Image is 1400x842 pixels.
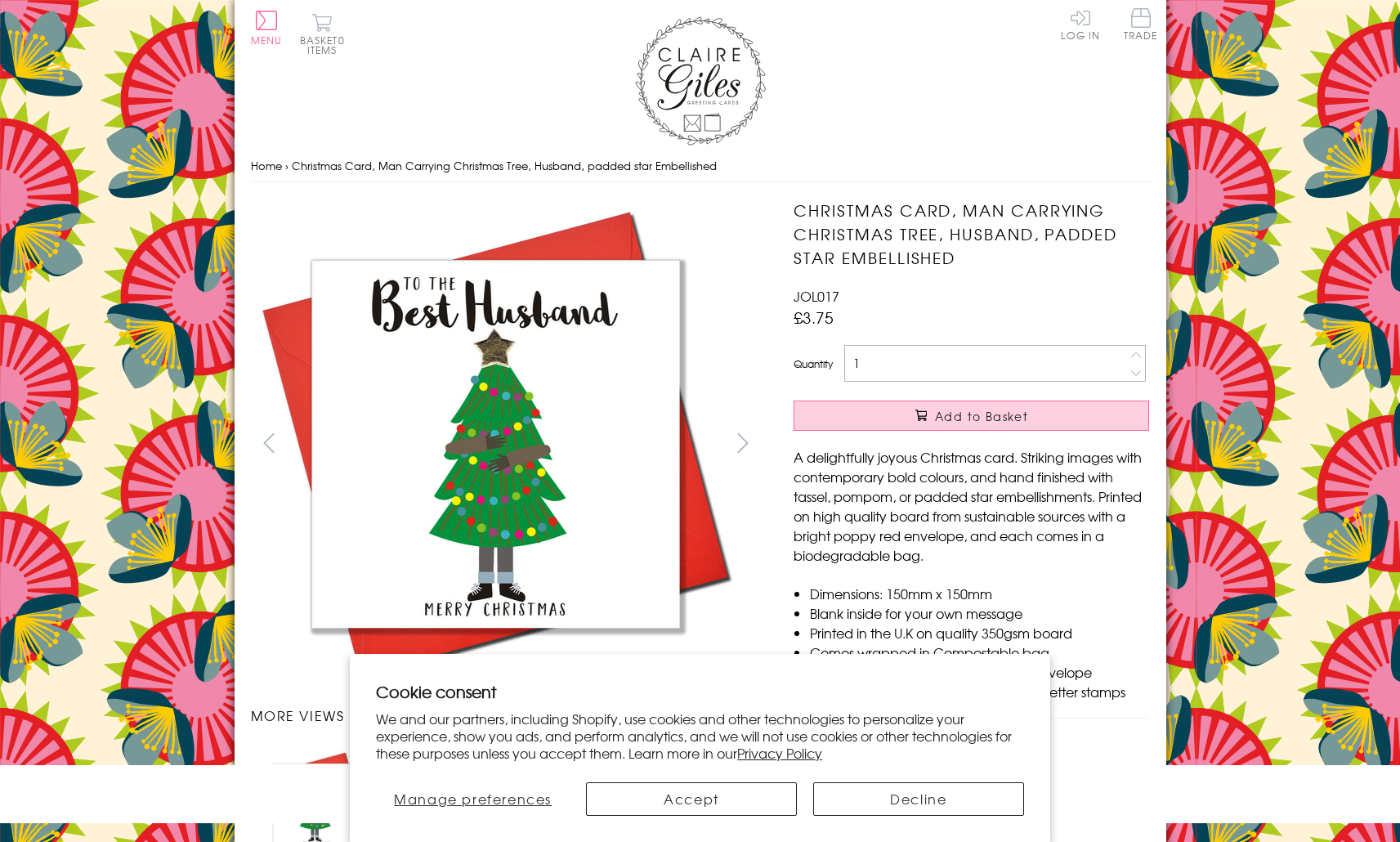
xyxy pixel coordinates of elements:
[1124,8,1158,40] span: Trade
[251,705,762,725] h3: More views
[794,356,833,371] label: Quantity
[794,286,839,306] span: JOL017
[794,306,834,329] span: £3.75
[737,743,822,763] a: Privacy Policy
[794,447,1149,565] p: A delightfully joyous Christmas card. Striking images with contemporary bold colours, and hand fi...
[251,33,283,47] span: Menu
[1061,8,1100,40] a: Log In
[251,150,1150,183] nav: breadcrumbs
[251,11,283,45] button: Menu
[376,782,570,816] button: Manage preferences
[300,13,345,55] button: Basket0 items
[794,401,1149,431] button: Add to Basket
[794,199,1149,269] h1: Christmas Card, Man Carrying Christmas Tree, Husband, padded star Embellished
[1124,8,1158,43] a: Trade
[724,424,761,461] button: next
[285,158,288,173] span: ›
[292,158,717,173] span: Christmas Card, Man Carrying Christmas Tree, Husband, padded star Embellished
[935,408,1028,424] span: Add to Basket
[810,643,1149,662] li: Comes wrapped in Compostable bag
[761,199,1251,689] img: Christmas Card, Man Carrying Christmas Tree, Husband, padded star Embellished
[394,789,552,808] span: Manage preferences
[250,199,740,689] img: Christmas Card, Man Carrying Christmas Tree, Husband, padded star Embellished
[810,584,1149,603] li: Dimensions: 150mm x 150mm
[813,782,1024,816] button: Decline
[810,603,1149,623] li: Blank inside for your own message
[810,623,1149,643] li: Printed in the U.K on quality 350gsm board
[376,680,1024,703] h2: Cookie consent
[586,782,797,816] button: Accept
[376,710,1024,761] p: We and our partners, including Shopify, use cookies and other technologies to personalize your ex...
[251,158,282,173] a: Home
[635,16,766,146] img: Claire Giles Greetings Cards
[251,424,288,461] button: prev
[307,33,345,57] span: 0 items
